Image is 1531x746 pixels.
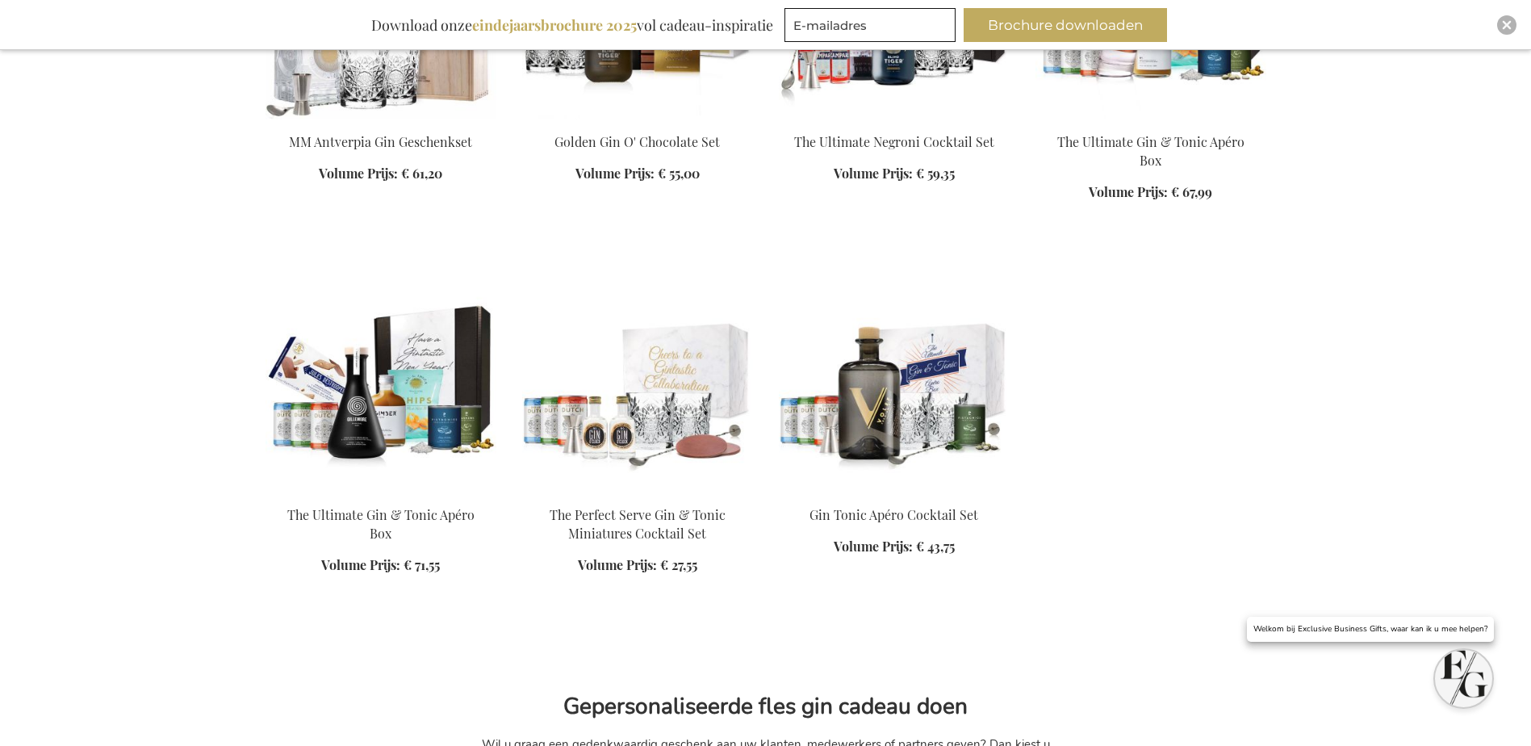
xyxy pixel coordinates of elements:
[658,165,700,182] span: € 55,00
[784,8,960,47] form: marketing offers and promotions
[779,486,1010,501] a: GEPERSONALISEERDE GIN TONIC COCKTAIL SET
[578,556,697,575] a: Volume Prijs: € 27,55
[779,266,1010,492] img: GEPERSONALISEERDE GIN TONIC COCKTAIL SET
[401,165,442,182] span: € 61,20
[575,165,700,183] a: Volume Prijs: € 55,00
[660,556,697,573] span: € 27,55
[834,538,955,556] a: Volume Prijs: € 43,75
[563,691,968,722] span: Gepersonaliseerde fles gin cadeau doen
[364,8,780,42] div: Download onze vol cadeau-inspiratie
[964,8,1167,42] button: Brochure downloaden
[266,266,496,492] img: The Ultimate Gin & Tonic Apéro Box
[1502,20,1512,30] img: Close
[266,113,496,128] a: MM Antverpia Gin Gift Set
[916,165,955,182] span: € 59,35
[794,133,994,150] a: The Ultimate Negroni Cocktail Set
[1497,15,1516,35] div: Close
[472,15,637,35] b: eindejaarsbrochure 2025
[1035,113,1266,128] a: The ultimate Bubbels apero box
[575,165,655,182] span: Volume Prijs:
[289,133,472,150] a: MM Antverpia Gin Geschenkset
[1171,183,1212,200] span: € 67,99
[916,538,955,555] span: € 43,75
[1089,183,1168,200] span: Volume Prijs:
[1089,183,1212,202] a: Volume Prijs: € 67,99
[554,133,720,150] a: Golden Gin O' Chocolate Set
[578,556,657,573] span: Volume Prijs:
[550,506,726,542] a: The Perfect Serve Gin & Tonic Miniatures Cocktail Set
[1057,133,1244,169] a: The Ultimate Gin & Tonic Apéro Box
[522,486,753,501] a: The Perfect Serve Gin & Tonic Miniatures Cocktail Set
[784,8,956,42] input: E-mailadres
[522,266,753,492] img: The Perfect Serve Gin & Tonic Miniatures Cocktail Set
[809,506,978,523] a: Gin Tonic Apéro Cocktail Set
[834,538,913,555] span: Volume Prijs:
[779,113,1010,128] a: The Ultimate Negroni Cocktail Set
[834,165,955,183] a: Volume Prijs: € 59,35
[319,165,398,182] span: Volume Prijs:
[834,165,913,182] span: Volume Prijs:
[522,113,753,128] a: Beer Apéro Gift Box
[319,165,442,183] a: Volume Prijs: € 61,20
